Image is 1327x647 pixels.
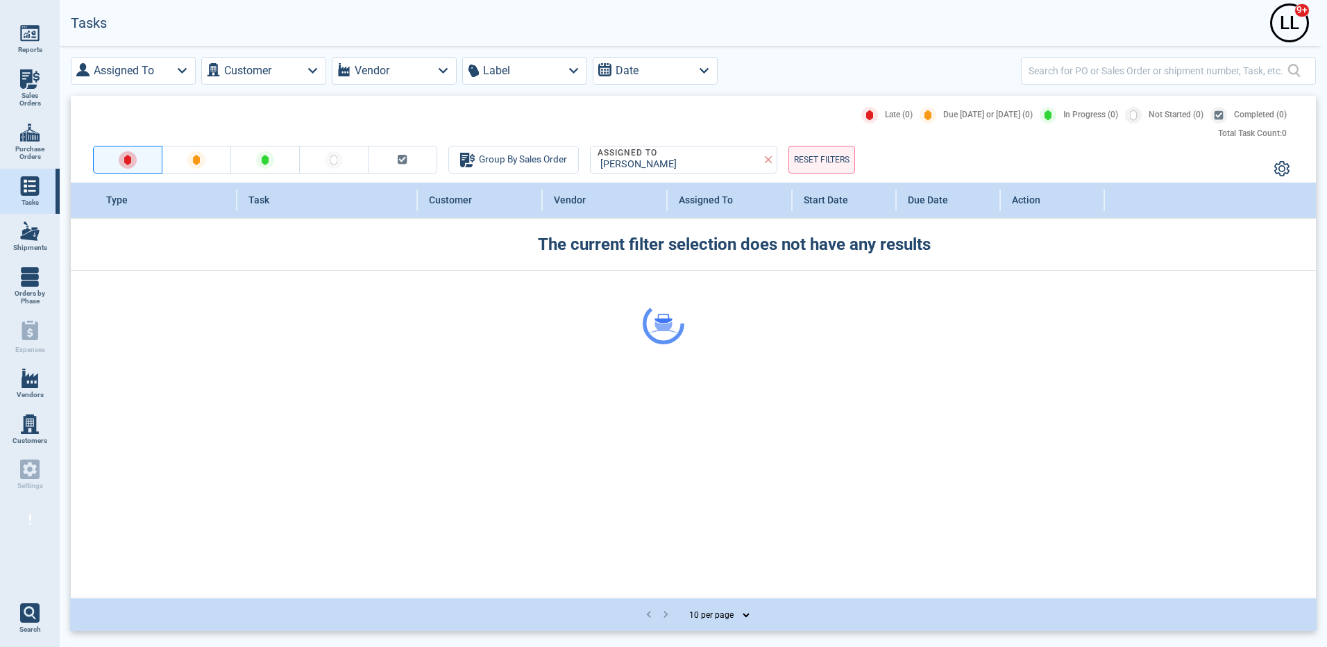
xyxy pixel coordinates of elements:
[18,46,42,54] span: Reports
[19,625,41,634] span: Search
[20,176,40,196] img: menu_icon
[12,437,47,445] span: Customers
[11,145,49,161] span: Purchase Orders
[20,123,40,142] img: menu_icon
[20,414,40,434] img: menu_icon
[17,391,44,399] span: Vendors
[20,267,40,287] img: menu_icon
[13,244,47,252] span: Shipments
[11,92,49,108] span: Sales Orders
[22,199,39,207] span: Tasks
[20,69,40,89] img: menu_icon
[20,24,40,43] img: menu_icon
[20,221,40,241] img: menu_icon
[20,369,40,388] img: menu_icon
[11,289,49,305] span: Orders by Phase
